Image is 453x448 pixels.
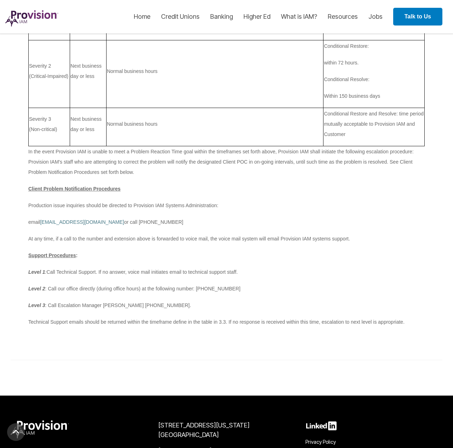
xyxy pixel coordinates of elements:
[281,11,317,23] a: What is IAM?
[28,302,45,308] em: Level 3
[305,420,337,431] img: linkedin
[28,186,121,192] span: Client Problem Notification Procedures
[5,10,58,27] img: ProvisionIAM-Logo-Purple
[28,286,45,291] em: Level 2
[45,269,46,275] em: :
[161,11,200,23] a: Credit Unions
[28,286,240,291] span: : Call our office directly (during office hours) at the following number: [PHONE_NUMBER]
[210,11,233,23] a: Banking
[158,431,219,438] span: [GEOGRAPHIC_DATA]
[29,63,68,79] span: Severity 2 (Critical-Impaired)
[324,43,369,49] span: Conditional Restore:
[28,236,350,242] span: At any time, if a call to the number and extension above is forwarded to voice mail, the voice ma...
[28,302,191,308] span: : Call Escalation Manager [PERSON_NAME] [PHONE_NUMBER].
[70,63,102,79] span: Next business day or less
[393,8,442,25] a: Talk to Us
[28,253,76,258] span: Support Procedures
[29,116,51,122] span: Severity 3
[40,219,124,225] a: [EMAIL_ADDRESS][DOMAIN_NAME]
[29,126,57,132] span: (Non-critical)
[28,219,183,225] span: email or call [PHONE_NUMBER]
[158,421,250,438] a: [STREET_ADDRESS][US_STATE][GEOGRAPHIC_DATA]
[107,121,157,127] span: Normal business hours
[328,11,358,23] a: Resources
[11,420,69,438] img: ProvisionIAM-Logo-White@3x
[28,203,218,208] span: Production issue inquiries should be directed to Provision IAM Systems Administration:
[305,439,336,445] span: Privacy Policy
[28,149,414,175] span: In the event Provision IAM is unable to meet a Problem Reaction Time goal within the timeframes s...
[158,421,250,429] span: [STREET_ADDRESS][US_STATE]
[28,269,45,275] em: Level 1
[134,11,150,23] a: Home
[107,68,157,74] span: Normal business hours
[405,13,431,19] strong: Talk to Us
[28,319,405,325] span: Technical Support emails should be returned within the timeframe define in the table in 3.3. If n...
[324,76,369,82] span: Conditional Resolve:
[305,438,339,446] a: Privacy Policy
[76,253,78,258] strong: :
[28,269,238,275] span: Call Technical Support. If no answer, voice mail initiates email to technical support staff.
[243,11,270,23] a: Higher Ed
[324,93,380,99] span: Within 150 business days
[128,5,388,28] nav: menu
[324,111,424,137] span: Conditional Restore and Resolve: time period mutually acceptable to Provision IAM and Customer
[368,11,383,23] a: Jobs
[70,116,102,132] span: Next business day or less
[324,60,359,66] span: within 72 hours.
